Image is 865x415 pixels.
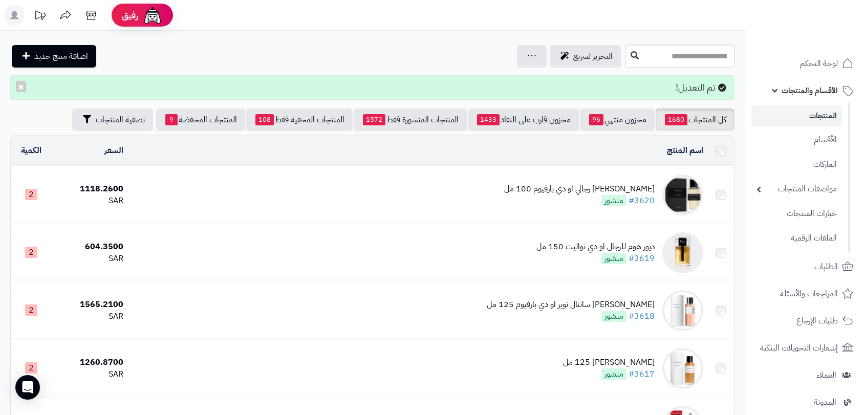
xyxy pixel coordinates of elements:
span: طلبات الإرجاع [796,314,838,328]
a: الطلبات [751,254,859,279]
span: 9 [165,114,178,125]
span: 108 [255,114,274,125]
span: 2 [25,362,37,374]
span: الأقسام والمنتجات [782,83,838,98]
span: لوحة التحكم [800,56,838,71]
a: لوحة التحكم [751,51,859,76]
a: الملفات الرقمية [751,227,842,249]
div: تم التعديل! [10,75,734,100]
span: المدونة [814,395,836,409]
a: العملاء [751,363,859,387]
a: المنتجات المخفضة9 [156,108,245,131]
div: [PERSON_NAME] سانتال نوير او دي بارفيوم 125 مل [487,299,655,311]
div: ديور هوم للرجال او دي تواليت 150 مل [536,241,655,253]
a: السعر [104,144,123,157]
a: مواصفات المنتجات [751,178,842,200]
a: المراجعات والأسئلة [751,281,859,306]
a: الأقسام [751,129,842,151]
div: 604.3500 [56,241,123,253]
div: 1565.2100 [56,299,123,311]
span: منشور [601,311,626,322]
span: 96 [589,114,603,125]
a: #3617 [629,368,655,380]
a: المنتجات المنشورة فقط1572 [354,108,467,131]
span: 2 [25,247,37,258]
a: طلبات الإرجاع [751,309,859,333]
a: المنتجات [751,105,842,126]
button: تصفية المنتجات [72,108,153,131]
a: #3620 [629,194,655,207]
button: × [16,81,26,92]
div: [PERSON_NAME] رجالي او دي بارفيوم 100 مل [504,183,655,195]
img: جيفنشي اوزيو رير رجالي او دي بارفيوم 100 مل [662,174,703,215]
a: المدونة [751,390,859,414]
img: كريستيان ديور سانتال نوير او دي بارفيوم 125 مل [662,290,703,331]
div: [PERSON_NAME] 125 مل [563,357,655,368]
a: التحرير لسريع [550,45,621,68]
img: ديور هوم للرجال او دي تواليت 150 مل [662,232,703,273]
a: تحديثات المنصة [27,5,53,28]
a: #3619 [629,252,655,265]
div: 1260.8700 [56,357,123,368]
span: 2 [25,304,37,316]
span: منشور [601,253,626,264]
span: الطلبات [814,259,838,274]
span: منشور [601,368,626,380]
span: 1680 [665,114,687,125]
span: 1572 [363,114,385,125]
span: اضافة منتج جديد [34,50,88,62]
span: رفيق [122,9,138,21]
a: خيارات المنتجات [751,203,842,225]
a: #3618 [629,310,655,322]
img: logo-2.png [795,24,855,46]
a: إشعارات التحويلات البنكية [751,336,859,360]
div: SAR [56,368,123,380]
a: اسم المنتج [667,144,703,157]
span: المراجعات والأسئلة [780,287,838,301]
div: Open Intercom Messenger [15,375,40,400]
a: اضافة منتج جديد [12,45,96,68]
div: 1118.2600 [56,183,123,195]
a: كل المنتجات1680 [656,108,734,131]
a: مخزون منتهي96 [580,108,655,131]
span: إشعارات التحويلات البنكية [760,341,838,355]
a: مخزون قارب على النفاذ1433 [468,108,579,131]
span: التحرير لسريع [573,50,613,62]
span: 2 [25,189,37,200]
a: الكمية [21,144,41,157]
a: المنتجات المخفية فقط108 [246,108,353,131]
span: 1433 [477,114,500,125]
div: SAR [56,311,123,322]
div: SAR [56,253,123,265]
img: كريستيان توباكلر 125 مل [662,348,703,389]
a: الماركات [751,154,842,176]
span: منشور [601,195,626,206]
img: ai-face.png [142,5,163,26]
div: SAR [56,195,123,207]
span: تصفية المنتجات [96,114,145,126]
span: العملاء [816,368,836,382]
